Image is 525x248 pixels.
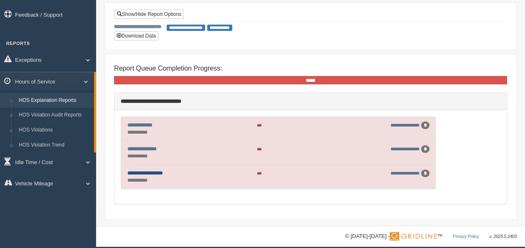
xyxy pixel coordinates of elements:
[345,232,517,241] div: © [DATE]-[DATE] - ™
[114,10,184,19] a: Show/Hide Report Options
[453,234,479,239] a: Privacy Policy
[114,31,158,40] button: Download Data
[15,123,94,138] a: HOS Violations
[15,138,94,153] a: HOS Violation Trend
[15,93,94,108] a: HOS Explanation Reports
[390,232,437,240] img: Gridline
[489,234,517,239] span: v. 2025.5.2403
[15,108,94,123] a: HOS Violation Audit Reports
[114,65,507,72] h4: Report Queue Completion Progress:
